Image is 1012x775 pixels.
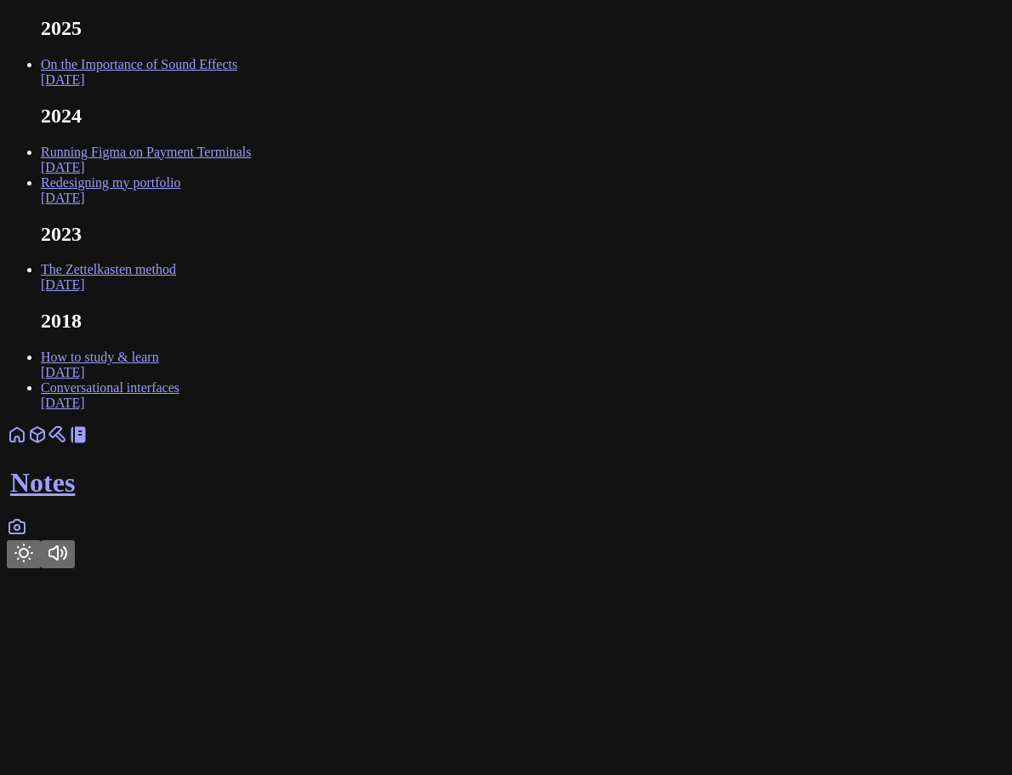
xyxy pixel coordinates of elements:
[41,365,85,379] span: [DATE]
[10,467,1005,499] h1: Notes
[41,223,1005,246] h2: 2023
[41,310,1005,333] h2: 2018
[41,191,85,205] span: [DATE]
[41,145,251,174] a: Running Figma on Payment Terminals[DATE]
[41,72,85,87] span: [DATE]
[7,540,41,568] button: Toggle Theme
[41,57,237,87] a: On the Importance of Sound Effects[DATE]
[41,175,180,205] a: Redesigning my portfolio[DATE]
[41,380,179,410] a: Conversational interfaces[DATE]
[41,160,85,174] span: [DATE]
[41,350,159,379] a: How to study & learn[DATE]
[41,105,1005,128] h2: 2024
[41,17,1005,40] h2: 2025
[41,262,176,292] a: The Zettelkasten method[DATE]
[41,277,85,292] span: [DATE]
[41,540,75,568] button: Toggle Audio
[41,396,85,410] span: [DATE]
